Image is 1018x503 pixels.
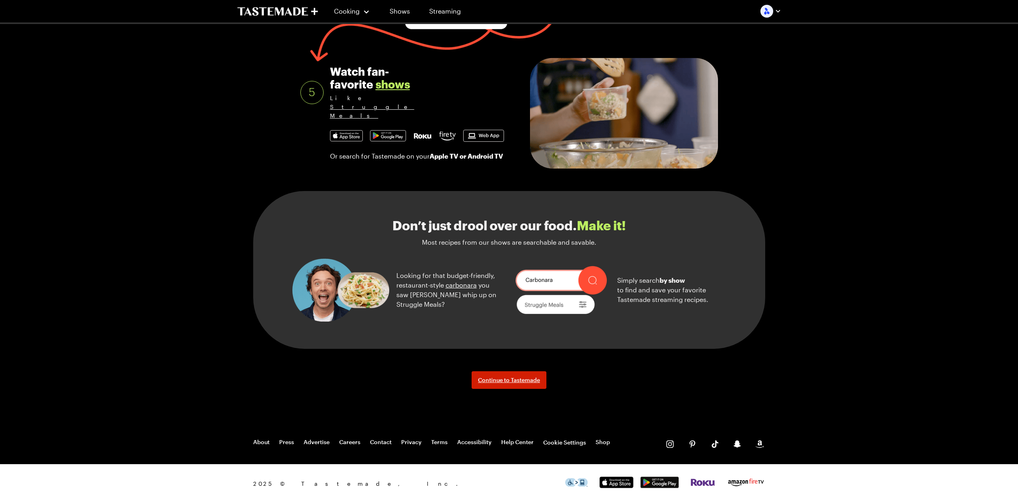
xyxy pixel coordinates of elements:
p: Don’t just drool over our food. [392,218,626,233]
span: Cooking [334,7,360,15]
button: Cookie Settings [543,439,586,447]
a: This icon serves as a link to download the Level Access assistive technology app for individuals ... [565,480,588,488]
a: About [253,439,270,447]
a: shows [376,78,410,91]
img: Google Play [370,131,406,141]
img: Roku [413,133,432,139]
a: Amazon Fire TV [727,481,765,489]
span: Apple TV or Android TV [430,151,503,161]
a: Google Play [640,482,679,489]
a: App Store [597,482,636,489]
a: Contact [370,439,392,447]
div: Watch fan-favorite [330,65,421,120]
a: Roku [690,480,716,487]
img: Amazon Fire TV [727,477,765,488]
a: Advertise [304,439,330,447]
a: Terms [431,439,448,447]
strong: by show [660,276,685,284]
img: Fire TV [439,131,456,141]
button: Profile picture [760,5,781,18]
a: carbonara [446,281,477,289]
a: Accessibility [457,439,492,447]
div: Like [330,94,421,120]
img: This icon serves as a link to download the Level Access assistive technology app for individuals ... [565,478,588,487]
p: Looking for that budget-friendly, restaurant-style you saw [PERSON_NAME] whip up on Struggle Meals? [396,271,503,309]
a: Continue to Tastemade [472,371,546,389]
span: Make it! [577,218,626,233]
p: Or search for Tastemade on your [330,151,503,161]
a: Help Center [501,439,534,447]
a: Struggle Meals [330,103,414,119]
button: Cooking [334,2,370,21]
img: Roku [690,479,716,487]
a: To Tastemade Home Page [237,7,318,16]
img: App Store [597,477,636,488]
p: Simply search to find and save your favorite Tastemade streaming recipes. [617,276,726,304]
span: 2025 © Tastemade, Inc. [253,479,565,488]
img: Profile picture [760,5,773,18]
nav: Footer [253,439,610,447]
a: Web App [463,130,504,142]
a: Apple Store [330,130,363,141]
img: Google Play [640,477,679,488]
a: Shop [596,439,610,447]
span: 5 [309,86,315,99]
p: Most recipes from our shows are searchable and savable. [422,237,596,247]
a: Press [279,439,294,447]
span: Continue to Tastemade [478,376,540,384]
img: Apple Store [330,131,362,141]
img: Web App [464,130,504,141]
a: Privacy [401,439,422,447]
a: Careers [339,439,360,447]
